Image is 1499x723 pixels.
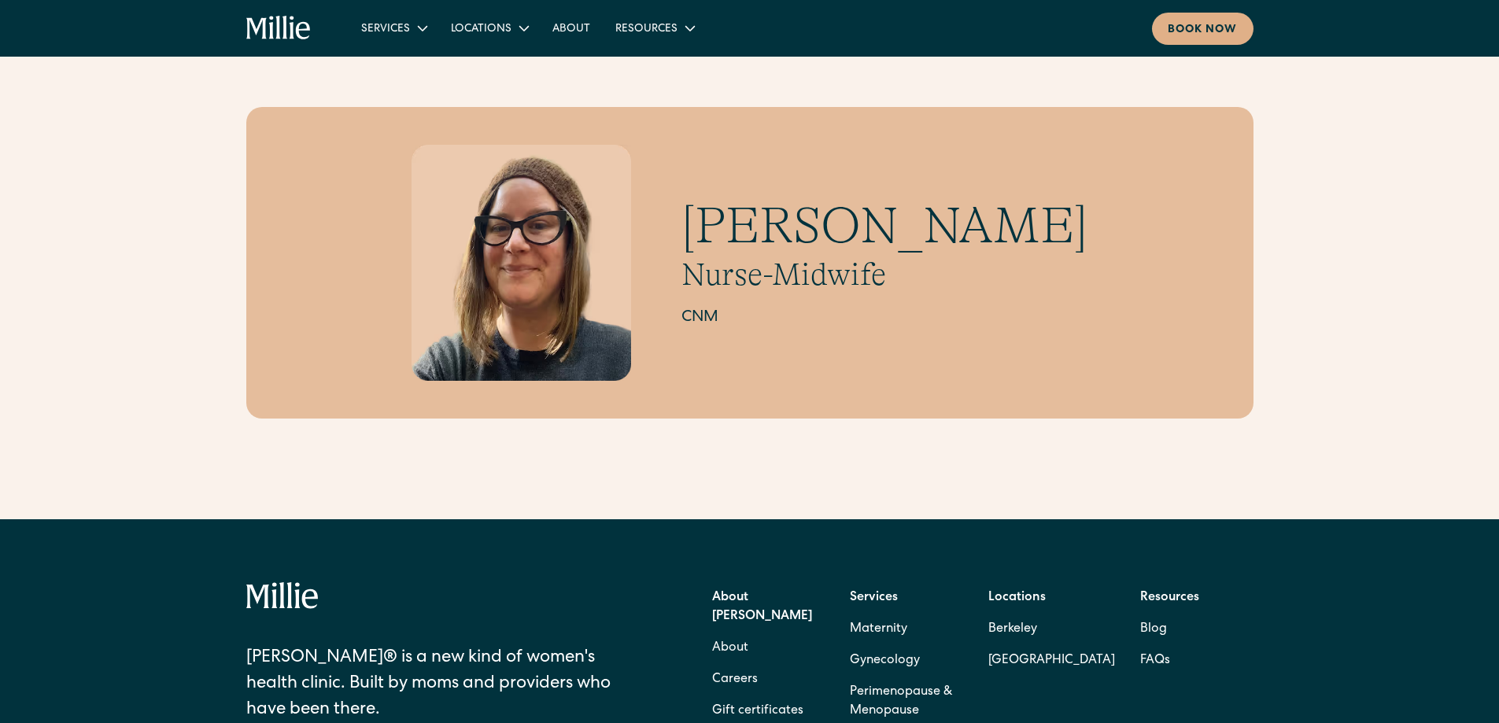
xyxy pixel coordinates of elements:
[988,592,1046,604] strong: Locations
[850,614,907,645] a: Maternity
[246,16,312,41] a: home
[712,592,812,623] strong: About [PERSON_NAME]
[349,15,438,41] div: Services
[988,645,1115,677] a: [GEOGRAPHIC_DATA]
[850,645,920,677] a: Gynecology
[540,15,603,41] a: About
[451,21,511,38] div: Locations
[681,256,1087,293] h2: Nurse-Midwife
[361,21,410,38] div: Services
[438,15,540,41] div: Locations
[603,15,706,41] div: Resources
[1140,592,1199,604] strong: Resources
[615,21,678,38] div: Resources
[681,306,1087,330] h2: CNM
[988,614,1115,645] a: Berkeley
[850,592,898,604] strong: Services
[681,196,1087,256] h1: [PERSON_NAME]
[1140,614,1167,645] a: Blog
[1152,13,1253,45] a: Book now
[1168,22,1238,39] div: Book now
[712,664,758,695] a: Careers
[1140,645,1170,677] a: FAQs
[712,633,748,664] a: About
